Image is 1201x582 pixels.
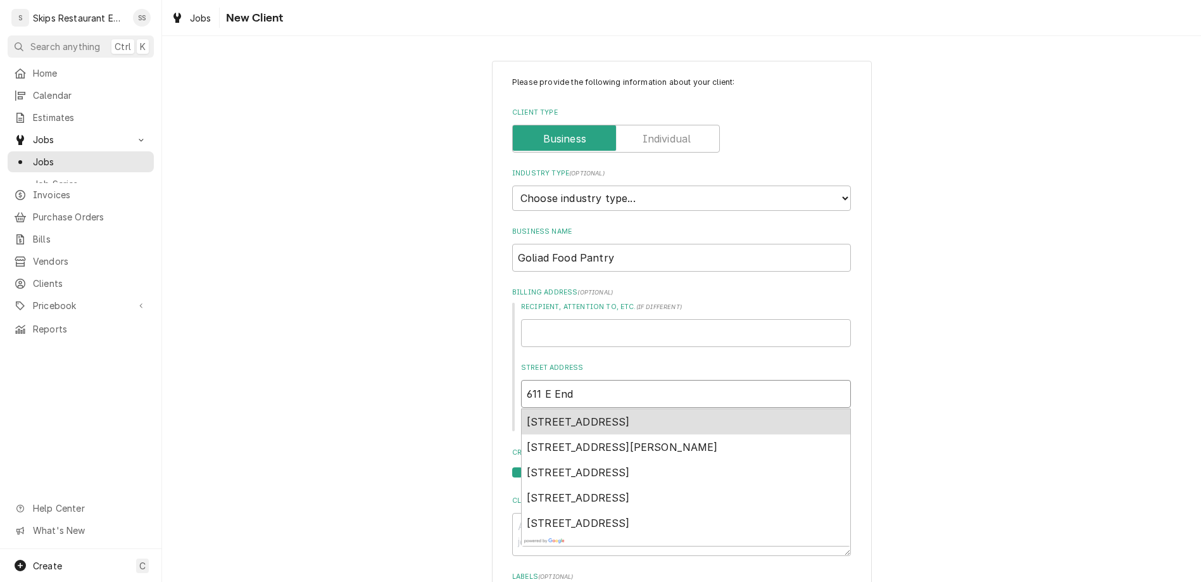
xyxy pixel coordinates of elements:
div: Industry Type [512,168,851,211]
span: [STREET_ADDRESS] [527,415,630,428]
label: Street Address [521,363,851,373]
span: Estimates [33,111,148,124]
div: Shan Skipper's Avatar [133,9,151,27]
span: ( optional ) [569,170,605,177]
div: SS [133,9,151,27]
a: Job Series [8,174,154,194]
label: Credit Limit [512,448,851,458]
a: Calendar [8,85,154,106]
div: Credit Limit [512,448,851,480]
span: Reports [33,322,148,336]
a: Go to Jobs [8,129,154,150]
label: Industry Type [512,168,851,179]
a: Invoices [8,184,154,205]
span: Help Center [33,502,146,515]
label: Billing Address [512,288,851,298]
span: Clients [33,277,148,290]
div: Recipient, Attention To, etc. [521,302,851,347]
span: Pricebook [33,299,129,312]
div: Client Type [512,108,851,153]
div: Street Address [521,363,851,433]
label: Labels [512,572,851,582]
label: Recipient, Attention To, etc. [521,302,851,312]
a: Reports [8,319,154,339]
span: C [139,559,146,573]
a: Home [8,63,154,84]
div: Client Notes [512,496,851,556]
div: Business Name [512,227,851,272]
span: What's New [33,524,146,537]
span: [STREET_ADDRESS] [527,466,630,479]
span: ( if different ) [636,303,682,310]
span: Bills [33,232,148,246]
div: S [11,9,29,27]
span: Purchase Orders [33,210,148,224]
span: Ctrl [115,40,131,53]
a: Purchase Orders [8,206,154,227]
a: Clients [8,273,154,294]
p: Please provide the following information about your client: [512,77,851,88]
a: Bills [8,229,154,250]
span: [STREET_ADDRESS] [527,491,630,504]
span: ( optional ) [538,573,574,580]
span: [STREET_ADDRESS] [527,517,630,529]
span: Jobs [33,155,148,168]
a: Go to Help Center [8,498,154,519]
a: Go to Pricebook [8,295,154,316]
span: Home [33,66,148,80]
a: Go to What's New [8,520,154,541]
span: [STREET_ADDRESS][PERSON_NAME] [527,441,718,453]
span: Calendar [33,89,148,102]
label: Client Notes [512,496,851,506]
span: Jobs [33,133,129,146]
span: Vendors [33,255,148,268]
a: Jobs [166,8,217,28]
img: powered_by_google_on_white_hdpi.png [524,538,565,543]
span: Create [33,560,62,571]
span: Search anything [30,40,100,53]
span: ( optional ) [577,289,613,296]
span: New Client [222,9,284,27]
span: Jobs [190,11,211,25]
a: Estimates [8,107,154,128]
a: Vendors [8,251,154,272]
span: Job Series [33,177,148,191]
label: Client Type [512,108,851,118]
span: Invoices [33,188,148,201]
button: Search anythingCtrlK [8,35,154,58]
a: Jobs [8,151,154,172]
span: K [140,40,146,53]
div: Skips Restaurant Equipment [33,11,126,25]
div: Billing Address [512,288,851,433]
label: Business Name [512,227,851,237]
